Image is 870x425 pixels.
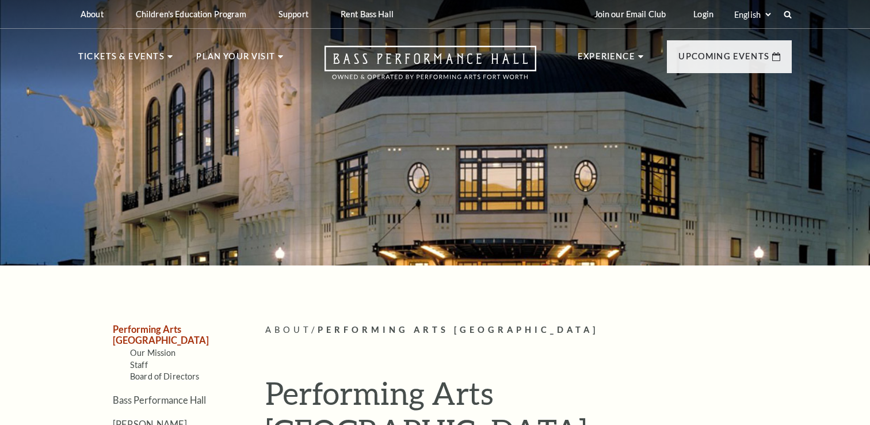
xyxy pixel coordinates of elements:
[678,50,769,70] p: Upcoming Events
[196,50,275,70] p: Plan Your Visit
[265,325,311,335] span: About
[278,9,308,19] p: Support
[130,371,200,381] a: Board of Directors
[130,348,176,358] a: Our Mission
[318,325,598,335] span: Performing Arts [GEOGRAPHIC_DATA]
[113,394,206,405] a: Bass Performance Hall
[341,9,394,19] p: Rent Bass Hall
[732,9,773,20] select: Select:
[130,360,148,370] a: Staff
[136,9,246,19] p: Children's Education Program
[113,324,209,346] a: Performing Arts [GEOGRAPHIC_DATA]
[265,323,792,337] p: /
[81,9,104,19] p: About
[78,50,165,70] p: Tickets & Events
[578,50,635,70] p: Experience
